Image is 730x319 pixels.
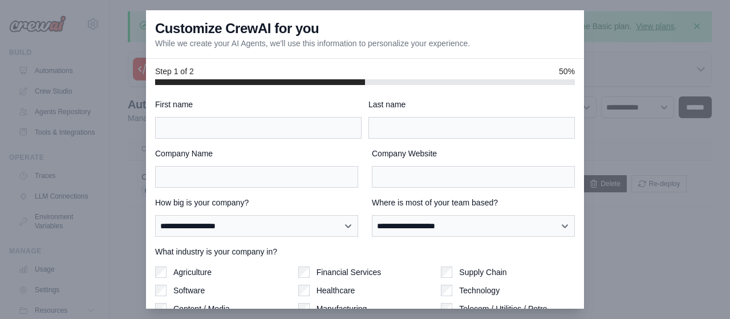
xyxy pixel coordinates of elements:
[155,66,194,77] span: Step 1 of 2
[459,266,506,278] label: Supply Chain
[459,285,500,296] label: Technology
[173,303,230,314] label: Content / Media
[173,266,212,278] label: Agriculture
[459,303,547,314] label: Telecom / Utilities / Petro
[368,99,575,110] label: Last name
[317,285,355,296] label: Healthcare
[155,148,358,159] label: Company Name
[155,38,470,49] p: While we create your AI Agents, we'll use this information to personalize your experience.
[155,246,575,257] label: What industry is your company in?
[559,66,575,77] span: 50%
[155,19,319,38] h3: Customize CrewAI for you
[317,266,382,278] label: Financial Services
[155,99,362,110] label: First name
[372,197,575,208] label: Where is most of your team based?
[372,148,575,159] label: Company Website
[155,197,358,208] label: How big is your company?
[173,285,205,296] label: Software
[317,303,367,314] label: Manufacturing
